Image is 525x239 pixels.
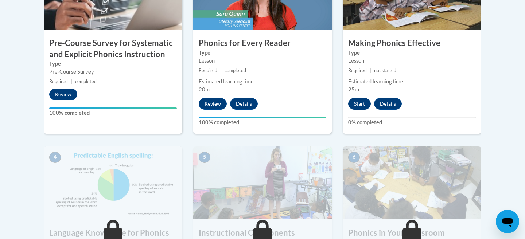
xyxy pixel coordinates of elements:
[199,118,326,126] label: 100% completed
[44,38,182,60] h3: Pre-Course Survey for Systematic and Explicit Phonics Instruction
[348,68,367,73] span: Required
[348,152,360,163] span: 6
[230,98,258,110] button: Details
[370,68,371,73] span: |
[49,109,177,117] label: 100% completed
[199,117,326,118] div: Your progress
[348,98,371,110] button: Start
[49,79,68,84] span: Required
[496,210,519,233] iframe: Button to launch messaging window
[75,79,97,84] span: completed
[193,146,332,219] img: Course Image
[193,38,332,49] h3: Phonics for Every Reader
[374,98,402,110] button: Details
[199,152,210,163] span: 5
[193,227,332,239] h3: Instructional Components
[199,49,326,57] label: Type
[49,152,61,163] span: 4
[348,57,476,65] div: Lesson
[348,49,476,57] label: Type
[220,68,222,73] span: |
[199,98,227,110] button: Review
[49,60,177,68] label: Type
[343,146,481,219] img: Course Image
[199,86,210,93] span: 20m
[44,146,182,219] img: Course Image
[49,68,177,76] div: Pre-Course Survey
[374,68,396,73] span: not started
[225,68,246,73] span: completed
[348,86,359,93] span: 25m
[49,107,177,109] div: Your progress
[348,78,476,86] div: Estimated learning time:
[199,78,326,86] div: Estimated learning time:
[199,68,217,73] span: Required
[343,38,481,49] h3: Making Phonics Effective
[348,118,476,126] label: 0% completed
[49,89,77,100] button: Review
[199,57,326,65] div: Lesson
[71,79,72,84] span: |
[343,227,481,239] h3: Phonics in Your Classroom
